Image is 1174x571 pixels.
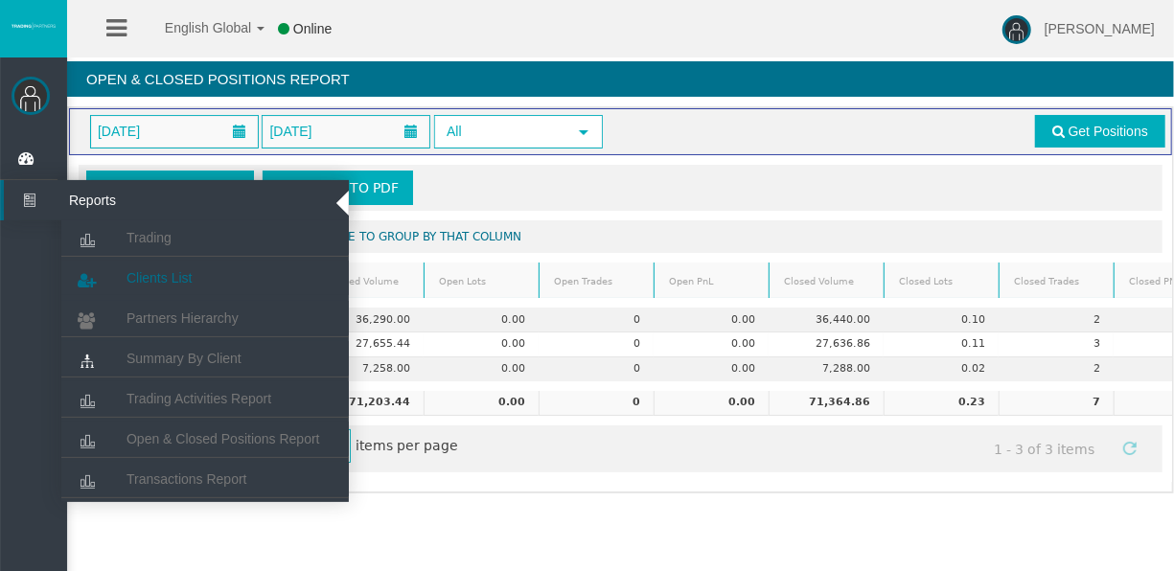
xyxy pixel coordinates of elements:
span: [DATE] [92,118,146,145]
td: 0.00 [654,332,769,357]
h4: Open & Closed Positions Report [67,61,1174,97]
span: items per page [265,431,458,463]
span: Get Positions [1069,124,1148,139]
span: Transactions Report [127,471,247,487]
td: 27,636.86 [769,332,884,357]
img: logo.svg [10,22,58,30]
td: 0.00 [424,332,539,357]
span: Refresh [1122,441,1138,456]
td: 36,440.00 [769,308,884,332]
span: Clients List [127,270,192,285]
span: select [576,125,591,140]
td: 0.00 [424,357,539,381]
a: Export to PDF [263,171,413,205]
a: Open Trades [542,268,652,294]
td: 2 [999,357,1114,381]
a: Reports [4,180,349,220]
span: Trading Activities Report [127,391,271,406]
td: 0 [539,332,654,357]
span: Open & Closed Positions Report [127,431,320,446]
a: Closed Trades [1002,268,1112,294]
td: 71,203.44 [309,391,424,416]
span: Summary By Client [127,351,242,366]
td: 0.23 [884,391,999,416]
div: Drag a column header and drop it here to group by that column [79,220,1162,253]
span: All [436,117,566,147]
a: Closed Lots [887,268,997,294]
td: 0.10 [884,308,999,332]
span: Partners Hierarchy [127,310,239,326]
a: Trading Activities Report [61,381,349,416]
td: 0 [539,308,654,332]
span: English Global [140,20,251,35]
a: Open Lots [427,268,537,294]
a: Clients List [61,261,349,295]
span: Reports [55,180,242,220]
a: Export to Excel [86,171,254,205]
td: 0 [539,391,654,416]
a: Refresh [1114,431,1146,464]
td: 0.00 [654,357,769,381]
a: Open PnL [657,268,767,294]
a: Open & Closed Positions Report [61,422,349,456]
td: 0 [539,357,654,381]
td: 7 [999,391,1114,416]
td: 2 [999,308,1114,332]
span: Trading [127,230,172,245]
td: 0.02 [884,357,999,381]
td: 0.00 [424,391,539,416]
td: 71,364.86 [769,391,884,416]
td: 7,258.00 [309,357,424,381]
td: 27,655.44 [309,332,424,357]
span: [DATE] [264,118,317,145]
td: 36,290.00 [309,308,424,332]
span: Online [293,21,332,36]
a: Summary By Client [61,341,349,376]
a: Transactions Report [61,462,349,496]
td: 7,288.00 [769,357,884,381]
a: Trading [61,220,349,255]
a: Closed Volume [772,268,882,294]
a: Opened Volume [312,268,422,294]
td: 0.00 [654,391,769,416]
span: 1 - 3 of 3 items [977,431,1113,467]
td: 3 [999,332,1114,357]
img: user-image [1002,15,1031,44]
td: 0.11 [884,332,999,357]
a: Partners Hierarchy [61,301,349,335]
td: 0.00 [654,308,769,332]
td: 0.00 [424,308,539,332]
span: [PERSON_NAME] [1045,21,1155,36]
